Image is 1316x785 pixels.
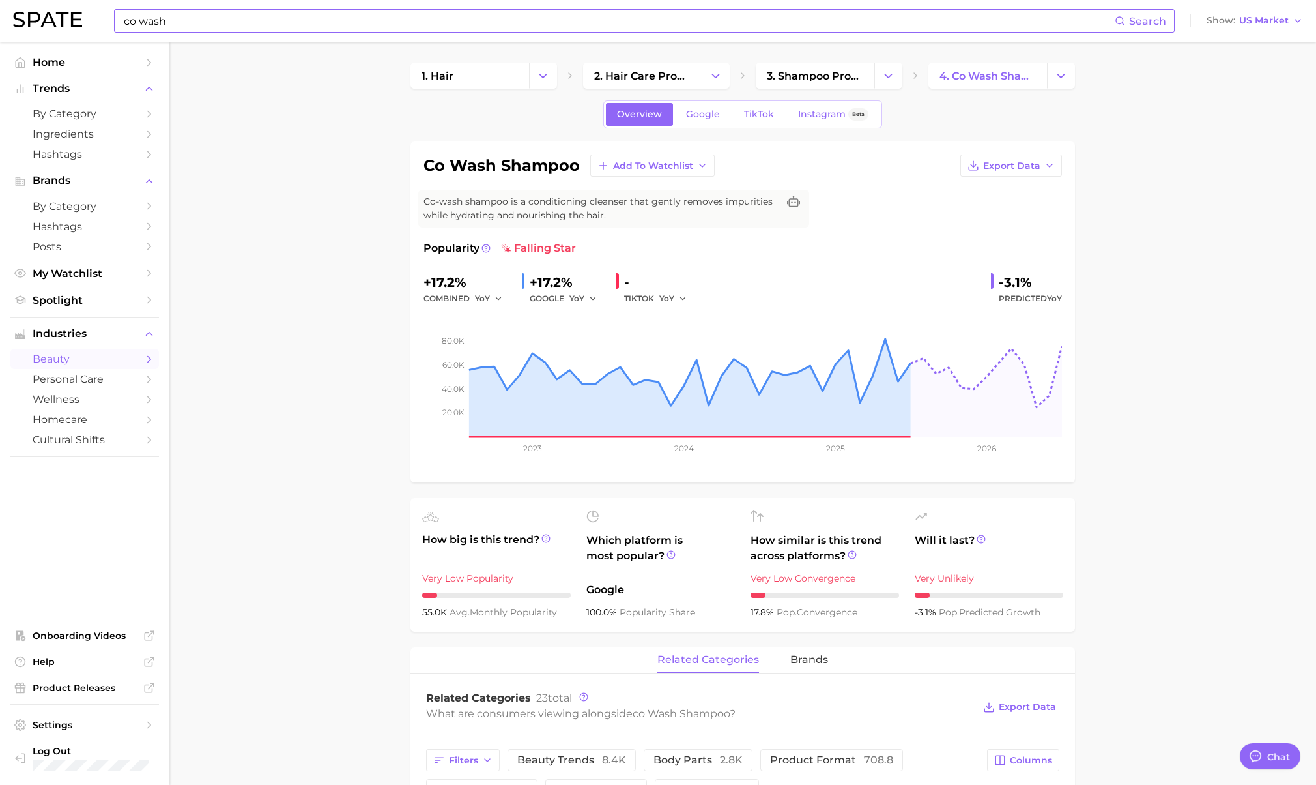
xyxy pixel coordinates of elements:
[10,104,159,124] a: by Category
[122,10,1115,32] input: Search here for a brand, industry, or ingredient
[777,606,797,618] abbr: popularity index
[33,294,137,306] span: Spotlight
[874,63,902,89] button: Change Category
[915,570,1063,586] div: Very Unlikely
[33,434,137,446] span: cultural shifts
[999,291,1062,306] span: Predicted
[33,267,137,280] span: My Watchlist
[423,272,511,293] div: +17.2%
[10,369,159,389] a: personal care
[501,241,576,256] span: falling star
[33,719,137,731] span: Settings
[586,533,735,576] span: Which platform is most popular?
[530,272,606,293] div: +17.2%
[594,70,691,82] span: 2. hair care products
[10,389,159,409] a: wellness
[770,755,893,765] span: product format
[10,715,159,735] a: Settings
[798,109,846,120] span: Instagram
[10,79,159,98] button: Trends
[674,443,694,453] tspan: 2024
[633,707,730,720] span: co wash shampoo
[10,430,159,450] a: cultural shifts
[751,593,899,598] div: 1 / 10
[423,241,479,256] span: Popularity
[422,532,571,564] span: How big is this trend?
[450,606,557,618] span: monthly popularity
[10,144,159,164] a: Hashtags
[530,291,606,306] div: GOOGLE
[10,290,159,310] a: Spotlight
[675,103,731,126] a: Google
[422,70,453,82] span: 1. hair
[13,12,82,27] img: SPATE
[10,324,159,344] button: Industries
[33,56,137,68] span: Home
[33,745,149,757] span: Log Out
[33,373,137,385] span: personal care
[33,83,137,95] span: Trends
[586,582,735,598] span: Google
[653,755,743,765] span: body parts
[475,291,503,306] button: YoY
[915,533,1063,564] span: Will it last?
[915,593,1063,598] div: 1 / 10
[767,70,863,82] span: 3. shampoo products
[1203,12,1306,29] button: ShowUS Market
[423,195,778,222] span: Co-wash shampoo is a conditioning cleanser that gently removes impurities while hydrating and nou...
[702,63,730,89] button: Change Category
[980,698,1059,717] button: Export Data
[720,754,743,766] span: 2.8k
[10,741,159,775] a: Log out. Currently logged in with e-mail stoth@avlon.com.
[1129,15,1166,27] span: Search
[1207,17,1235,24] span: Show
[33,328,137,340] span: Industries
[983,160,1040,171] span: Export Data
[10,171,159,190] button: Brands
[928,63,1047,89] a: 4. co wash shampoo
[423,291,511,306] div: combined
[33,413,137,426] span: homecare
[915,606,939,618] span: -3.1%
[777,606,857,618] span: convergence
[33,682,137,694] span: Product Releases
[569,293,584,304] span: YoY
[10,626,159,645] a: Onboarding Videos
[1239,17,1289,24] span: US Market
[10,196,159,216] a: by Category
[864,754,893,766] span: 708.8
[33,148,137,160] span: Hashtags
[569,291,597,306] button: YoY
[10,216,159,237] a: Hashtags
[33,108,137,120] span: by Category
[523,443,542,453] tspan: 2023
[617,109,662,120] span: Overview
[756,63,874,89] a: 3. shampoo products
[686,109,720,120] span: Google
[426,692,531,704] span: Related Categories
[826,443,845,453] tspan: 2025
[33,630,137,642] span: Onboarding Videos
[423,158,580,173] h1: co wash shampoo
[10,349,159,369] a: beauty
[583,63,702,89] a: 2. hair care products
[33,393,137,406] span: wellness
[977,443,996,453] tspan: 2026
[10,409,159,430] a: homecare
[410,63,529,89] a: 1. hair
[10,124,159,144] a: Ingredients
[33,175,137,186] span: Brands
[602,754,626,766] span: 8.4k
[733,103,785,126] a: TikTok
[10,652,159,672] a: Help
[10,237,159,257] a: Posts
[586,606,620,618] span: 100.0%
[852,109,865,120] span: Beta
[450,606,470,618] abbr: average
[751,533,899,564] span: How similar is this trend across platforms?
[999,272,1062,293] div: -3.1%
[790,654,828,666] span: brands
[999,702,1056,713] span: Export Data
[536,692,572,704] span: total
[939,606,1040,618] span: predicted growth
